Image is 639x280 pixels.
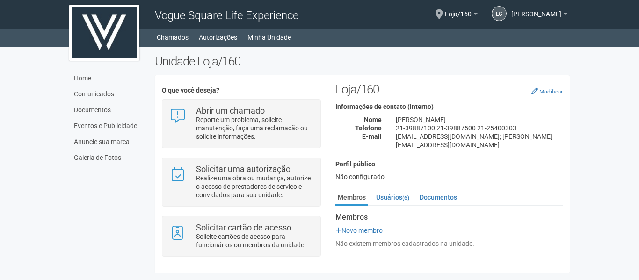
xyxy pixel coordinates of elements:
[511,12,567,19] a: [PERSON_NAME]
[539,88,563,95] small: Modificar
[531,87,563,95] a: Modificar
[335,161,563,168] h4: Perfil público
[155,54,570,68] h2: Unidade Loja/160
[157,31,189,44] a: Chamados
[492,6,507,21] a: LC
[355,124,382,132] strong: Telefone
[335,172,563,181] div: Não configurado
[402,194,409,201] small: (6)
[389,115,570,124] div: [PERSON_NAME]
[72,86,141,102] a: Comunicados
[72,102,141,118] a: Documentos
[196,174,313,199] p: Realize uma obra ou mudança, autorize o acesso de prestadores de serviço e convidados para sua un...
[72,71,141,86] a: Home
[199,31,237,44] a: Autorizações
[247,31,291,44] a: Minha Unidade
[196,164,290,174] strong: Solicitar uma autorização
[169,223,313,249] a: Solicitar cartão de acesso Solicite cartões de acesso para funcionários ou membros da unidade.
[72,118,141,134] a: Eventos e Publicidade
[362,133,382,140] strong: E-mail
[169,107,313,141] a: Abrir um chamado Reporte um problema, solicite manutenção, faça uma reclamação ou solicite inform...
[364,116,382,123] strong: Nome
[335,82,563,96] h2: Loja/160
[335,239,563,248] div: Não existem membros cadastrados na unidade.
[169,165,313,199] a: Solicitar uma autorização Realize uma obra ou mudança, autorize o acesso de prestadores de serviç...
[196,115,313,141] p: Reporte um problema, solicite manutenção, faça uma reclamação ou solicite informações.
[335,213,563,222] strong: Membros
[72,134,141,150] a: Anuncie sua marca
[196,106,265,115] strong: Abrir um chamado
[155,9,298,22] span: Vogue Square Life Experience
[69,5,139,61] img: logo.jpg
[335,227,383,234] a: Novo membro
[335,103,563,110] h4: Informações de contato (interno)
[389,132,570,149] div: [EMAIL_ADDRESS][DOMAIN_NAME]; [PERSON_NAME][EMAIL_ADDRESS][DOMAIN_NAME]
[445,12,478,19] a: Loja/160
[417,190,459,204] a: Documentos
[196,232,313,249] p: Solicite cartões de acesso para funcionários ou membros da unidade.
[445,1,472,18] span: Loja/160
[196,223,291,232] strong: Solicitar cartão de acesso
[389,124,570,132] div: 21-39887100 21-39887500 21-25400303
[374,190,412,204] a: Usuários(6)
[162,87,320,94] h4: O que você deseja?
[511,1,561,18] span: Luís Carlos Pereira da Silva Júnior
[335,190,368,206] a: Membros
[72,150,141,165] a: Galeria de Fotos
